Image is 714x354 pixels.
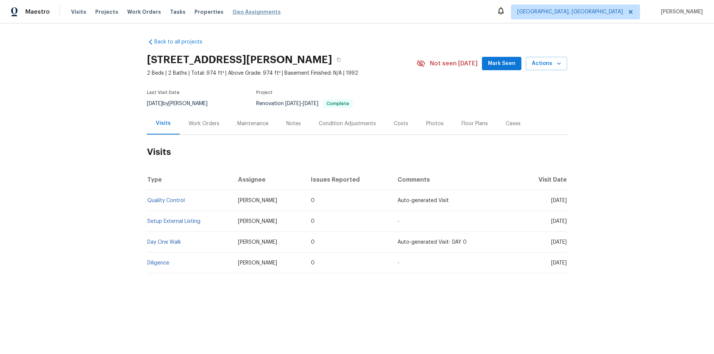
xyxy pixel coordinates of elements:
a: Day One Walk [147,240,181,245]
span: - [398,219,399,224]
span: [DATE] [551,260,567,266]
span: [DATE] [147,101,163,106]
div: Floor Plans [461,120,488,127]
span: 0 [311,240,315,245]
span: [DATE] [551,219,567,224]
div: Work Orders [189,120,219,127]
span: [PERSON_NAME] [238,260,277,266]
span: Tasks [170,9,186,14]
span: Work Orders [127,8,161,16]
span: [DATE] [285,101,301,106]
h2: [STREET_ADDRESS][PERSON_NAME] [147,56,332,64]
div: Maintenance [237,120,268,127]
span: [PERSON_NAME] [238,240,277,245]
span: Properties [194,8,223,16]
span: Not seen [DATE] [430,60,477,67]
span: - [398,260,399,266]
div: by [PERSON_NAME] [147,99,216,108]
button: Copy Address [332,53,345,66]
th: Type [147,169,232,190]
span: 0 [311,219,315,224]
span: - [285,101,318,106]
span: Complete [324,101,352,106]
span: [DATE] [551,198,567,203]
button: Actions [526,57,567,71]
span: [PERSON_NAME] [238,198,277,203]
a: Setup External Listing [147,219,200,224]
span: 0 [311,260,315,266]
span: Maestro [25,8,50,16]
span: Projects [95,8,118,16]
span: Last Visit Date [147,90,180,95]
div: Photos [426,120,444,127]
span: Auto-generated Visit [398,198,449,203]
div: Cases [506,120,521,127]
span: Renovation [256,101,353,106]
span: [DATE] [551,240,567,245]
a: Back to all projects [147,38,218,46]
div: Notes [286,120,301,127]
span: 0 [311,198,315,203]
span: [PERSON_NAME] [238,219,277,224]
span: [DATE] [303,101,318,106]
th: Issues Reported [305,169,392,190]
span: Geo Assignments [232,8,281,16]
a: Quality Control [147,198,185,203]
span: [PERSON_NAME] [658,8,703,16]
span: Visits [71,8,86,16]
span: Mark Seen [488,59,515,68]
span: Auto-generated Visit- DAY 0 [398,240,467,245]
span: Project [256,90,273,95]
button: Mark Seen [482,57,521,71]
span: [GEOGRAPHIC_DATA], [GEOGRAPHIC_DATA] [517,8,623,16]
th: Assignee [232,169,305,190]
th: Visit Date [518,169,567,190]
div: Costs [394,120,408,127]
span: Actions [532,59,561,68]
th: Comments [392,169,518,190]
h2: Visits [147,135,567,169]
div: Condition Adjustments [319,120,376,127]
a: Diligence [147,260,169,266]
span: 2 Beds | 2 Baths | Total: 974 ft² | Above Grade: 974 ft² | Basement Finished: N/A | 1992 [147,69,416,77]
div: Visits [156,120,171,127]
